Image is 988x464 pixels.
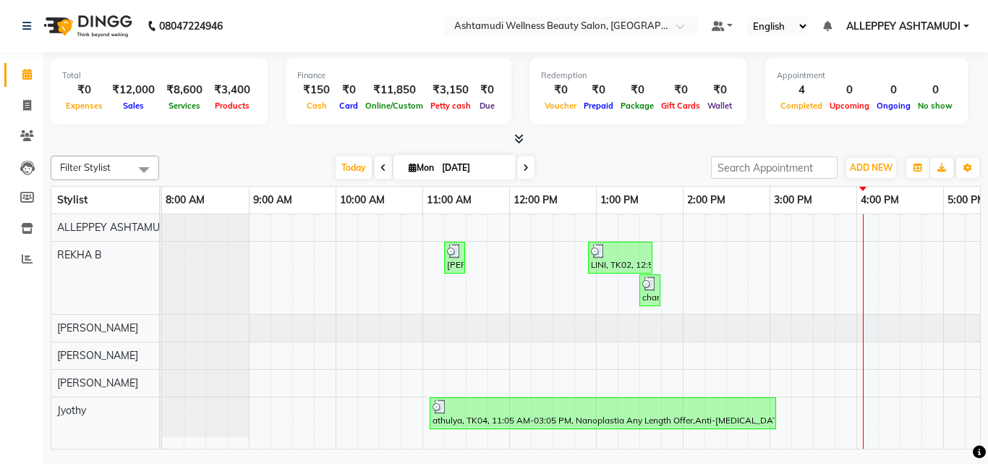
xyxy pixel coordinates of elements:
[541,101,580,111] span: Voucher
[846,158,896,178] button: ADD NEW
[617,101,657,111] span: Package
[57,193,88,206] span: Stylist
[777,82,826,98] div: 4
[873,82,914,98] div: 0
[37,6,136,46] img: logo
[165,101,204,111] span: Services
[159,6,223,46] b: 08047224946
[106,82,161,98] div: ₹12,000
[846,19,961,34] span: ALLEPPEY ASHTAMUDI
[362,82,427,98] div: ₹11,850
[57,404,86,417] span: Jyothy
[427,101,474,111] span: Petty cash
[580,82,617,98] div: ₹0
[297,82,336,98] div: ₹150
[161,82,208,98] div: ₹8,600
[431,400,775,427] div: athulya, TK04, 11:05 AM-03:05 PM, Nanoplastia Any Length Offer,Anti-[MEDICAL_DATA] Treatment With...
[541,69,736,82] div: Redemption
[57,248,102,261] span: REKHA B
[438,157,510,179] input: 2025-09-01
[641,277,659,304] div: chandini, TK03, 01:30 PM-01:45 PM, Eyebrows Threading
[57,321,138,334] span: [PERSON_NAME]
[211,101,253,111] span: Products
[303,101,331,111] span: Cash
[427,82,474,98] div: ₹3,150
[57,376,138,389] span: [PERSON_NAME]
[510,190,561,211] a: 12:00 PM
[336,190,388,211] a: 10:00 AM
[446,244,464,271] div: [PERSON_NAME], TK01, 11:15 AM-11:30 AM, Eyebrows Threading
[873,101,914,111] span: Ongoing
[597,190,642,211] a: 1:00 PM
[336,156,372,179] span: Today
[541,82,580,98] div: ₹0
[826,82,873,98] div: 0
[683,190,729,211] a: 2:00 PM
[336,82,362,98] div: ₹0
[336,101,362,111] span: Card
[62,101,106,111] span: Expenses
[423,190,475,211] a: 11:00 AM
[704,101,736,111] span: Wallet
[617,82,657,98] div: ₹0
[914,101,956,111] span: No show
[777,101,826,111] span: Completed
[119,101,148,111] span: Sales
[770,190,816,211] a: 3:00 PM
[476,101,498,111] span: Due
[57,221,170,234] span: ALLEPPEY ASHTAMUDI
[405,162,438,173] span: Mon
[474,82,500,98] div: ₹0
[857,190,903,211] a: 4:00 PM
[162,190,208,211] a: 8:00 AM
[60,161,111,173] span: Filter Stylist
[914,82,956,98] div: 0
[208,82,256,98] div: ₹3,400
[777,69,956,82] div: Appointment
[589,244,651,271] div: LINI, TK02, 12:55 PM-01:40 PM, Normal Hair Cut,Eyebrows Threading
[704,82,736,98] div: ₹0
[62,69,256,82] div: Total
[297,69,500,82] div: Finance
[657,82,704,98] div: ₹0
[657,101,704,111] span: Gift Cards
[850,162,893,173] span: ADD NEW
[62,82,106,98] div: ₹0
[250,190,296,211] a: 9:00 AM
[711,156,838,179] input: Search Appointment
[362,101,427,111] span: Online/Custom
[580,101,617,111] span: Prepaid
[57,349,138,362] span: [PERSON_NAME]
[826,101,873,111] span: Upcoming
